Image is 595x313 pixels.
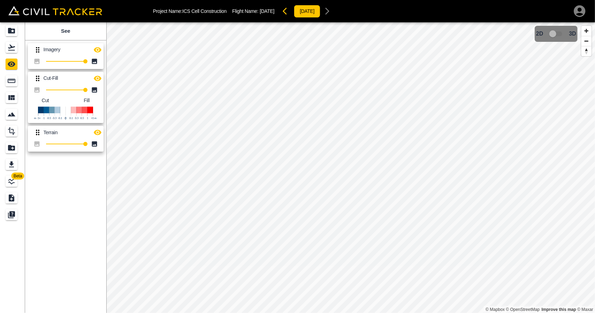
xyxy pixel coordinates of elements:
p: Flight Name: [232,8,274,14]
a: Maxar [577,307,593,312]
a: Mapbox [486,307,505,312]
button: Zoom out [581,36,592,46]
canvas: Map [106,22,595,313]
img: Civil Tracker [8,6,102,16]
a: OpenStreetMap [506,307,540,312]
span: 3D model not uploaded yet [546,27,566,40]
button: Zoom in [581,26,592,36]
span: 3D [569,31,576,37]
button: Reset bearing to north [581,46,592,56]
a: Map feedback [542,307,576,312]
button: [DATE] [294,5,320,18]
span: 2D [536,31,543,37]
span: [DATE] [260,8,274,14]
p: Project Name: ICS Cell Construction [153,8,227,14]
